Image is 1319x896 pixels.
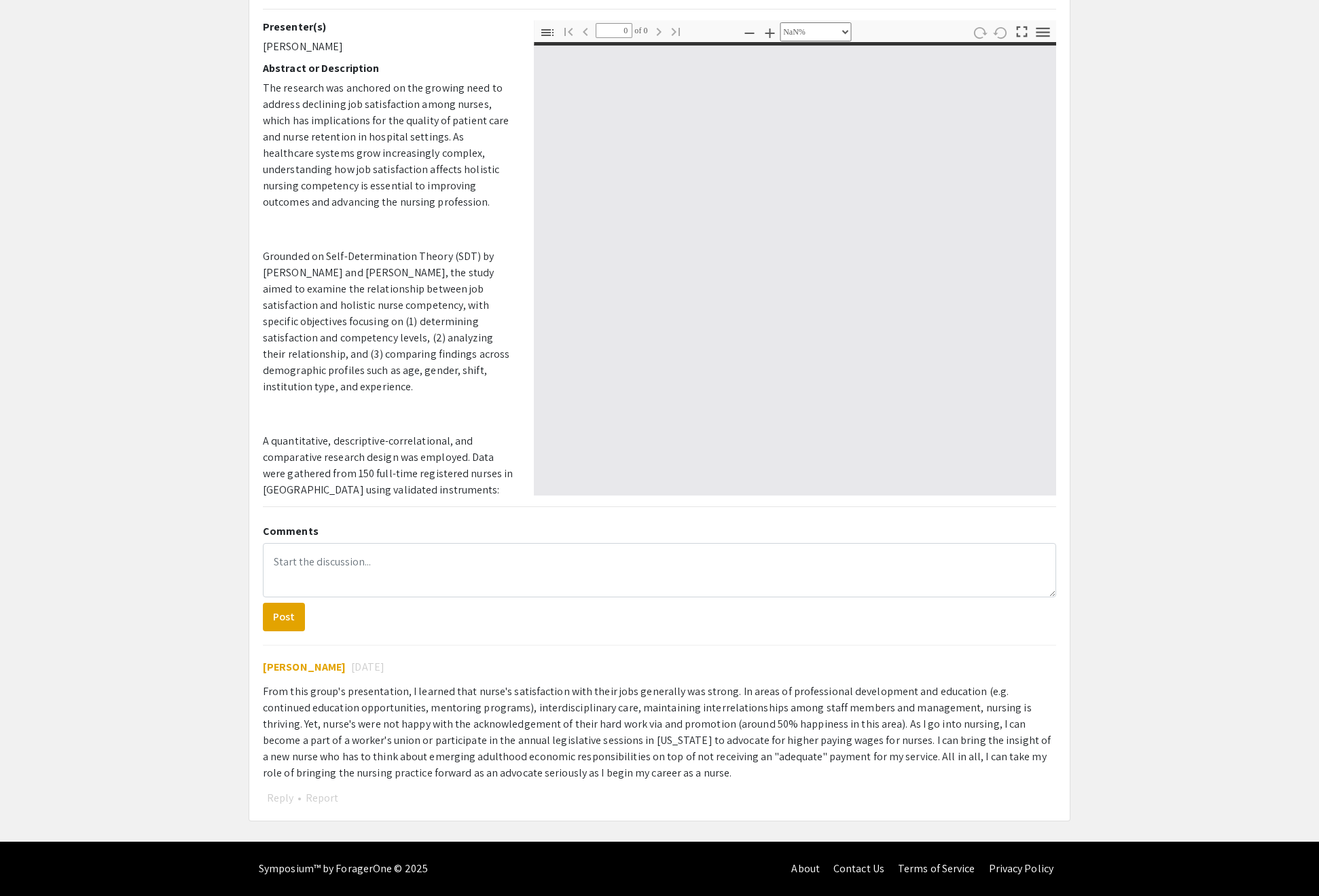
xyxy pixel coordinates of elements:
[989,861,1053,876] a: Privacy Policy
[259,842,428,896] div: Symposium™ by ForagerOne © 2025
[10,835,58,886] iframe: Chat
[263,62,513,75] h2: Abstract or Description
[263,433,513,596] p: A quantitative, descriptive-correlational, and comparative research design was employed. Data wer...
[263,248,513,395] p: Grounded on Self-Determination Theory (SDT) by [PERSON_NAME] and [PERSON_NAME], the study aimed t...
[263,684,1056,781] div: From this group's presentation, I learned that nurse's satisfaction with their jobs generally was...
[647,21,670,41] button: Next Page
[263,660,346,674] span: [PERSON_NAME]
[632,23,648,38] span: of 0
[780,22,851,41] select: Zoom
[574,21,597,41] button: Previous Page
[263,20,513,33] h2: Presenter(s)
[263,789,297,807] button: Reply
[557,21,580,41] button: Go to First Page
[263,603,305,631] button: Post
[898,861,975,876] a: Terms of Service
[758,22,781,42] button: Zoom In
[263,525,1056,538] h2: Comments
[664,21,687,41] button: Go to Last Page
[302,789,342,807] button: Report
[738,22,761,42] button: Zoom Out
[791,861,820,876] a: About
[1032,22,1055,42] button: Tools
[990,22,1013,42] button: Rotate Counterclockwise
[263,80,513,210] p: The research was anchored on the growing need to address declining job satisfaction among nurses,...
[596,23,632,38] input: Page
[263,39,513,55] p: [PERSON_NAME]
[263,789,1056,807] div: •
[536,22,559,42] button: Toggle Sidebar
[833,861,884,876] a: Contact Us
[1011,20,1034,40] button: Switch to Presentation Mode
[351,659,384,675] span: [DATE]
[969,22,992,42] button: Rotate Clockwise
